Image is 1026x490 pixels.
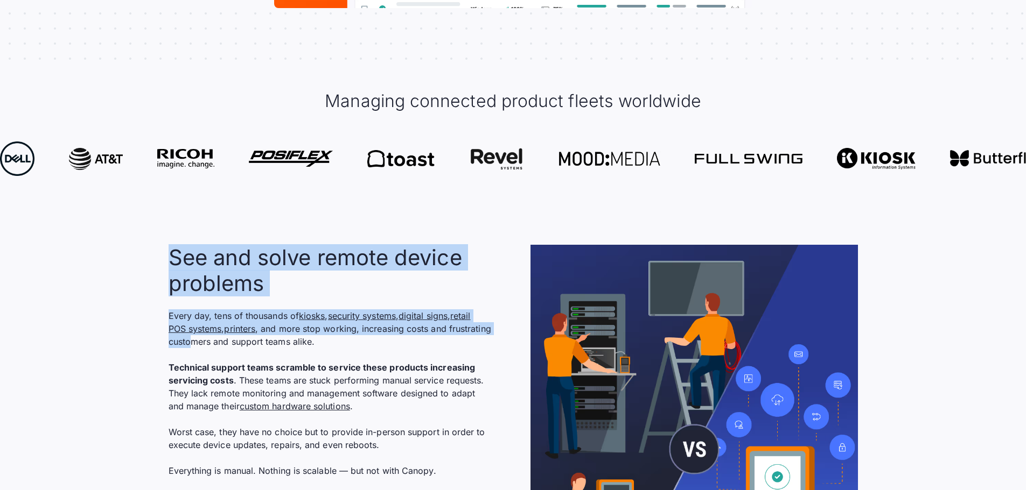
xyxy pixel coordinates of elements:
[367,150,435,167] img: Canopy works with Toast
[249,151,333,166] img: Canopy works with Posiflex
[69,148,123,170] img: Canopy works with AT&T
[399,310,448,321] a: digital signs
[157,149,214,169] img: Ricoh electronics and products uses Canopy
[695,154,802,163] img: Canopy works with Full Swing
[328,310,396,321] a: security systems
[169,362,476,386] strong: Technical support teams scramble to service these products increasing servicing costs
[469,148,525,170] img: Canopy works with Revel Systems
[169,245,492,296] h2: See and solve remote device problems
[837,148,915,170] img: Canopy works with Kiosk Information Systems
[240,401,350,411] a: custom hardware solutions
[325,90,701,112] h2: Managing connected product fleets worldwide
[224,323,255,334] a: printers
[559,152,661,166] img: Canopy works with Mood Media
[299,310,325,321] a: kiosks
